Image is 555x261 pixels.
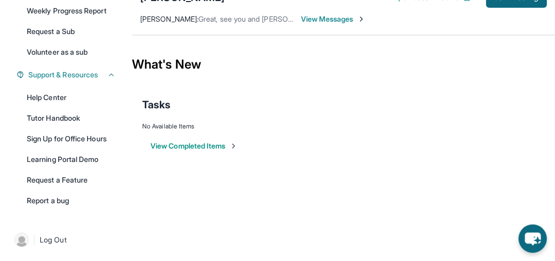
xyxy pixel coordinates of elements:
[21,129,122,148] a: Sign Up for Office Hours
[21,88,122,107] a: Help Center
[518,224,547,253] button: chat-button
[33,234,36,246] span: |
[150,141,238,151] button: View Completed Items
[14,233,29,247] img: user-img
[21,43,122,61] a: Volunteer as a sub
[21,191,122,210] a: Report a bug
[21,22,122,41] a: Request a Sub
[357,15,365,23] img: Chevron-Right
[21,150,122,169] a: Learning Portal Demo
[24,70,115,80] button: Support & Resources
[10,229,122,251] a: |Log Out
[198,14,382,23] span: Great, see you and [PERSON_NAME] [DATE] at 5:30 pm.
[21,109,122,127] a: Tutor Handbook
[142,122,545,130] div: No Available Items
[40,235,66,245] span: Log Out
[140,14,198,23] span: [PERSON_NAME] :
[132,42,555,87] div: What's New
[301,14,365,24] span: View Messages
[142,97,171,112] span: Tasks
[21,171,122,189] a: Request a Feature
[28,70,98,80] span: Support & Resources
[21,2,122,20] a: Weekly Progress Report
